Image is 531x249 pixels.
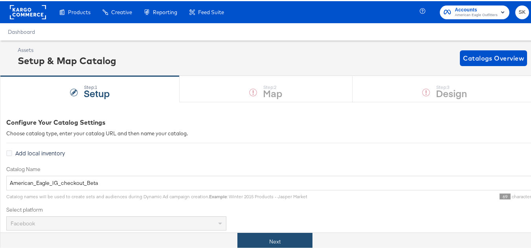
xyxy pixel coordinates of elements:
[18,45,116,53] div: Assets
[8,28,35,34] a: Dashboard
[84,83,110,89] div: Step: 1
[455,5,498,13] span: Accounts
[198,8,224,14] span: Feed Suite
[11,219,35,226] span: Facebook
[111,8,132,14] span: Creative
[515,4,529,18] button: SK
[209,192,227,198] strong: Example
[460,49,527,65] button: Catalogs Overview
[153,8,177,14] span: Reporting
[84,85,110,98] strong: Setup
[15,148,65,156] span: Add local inventory
[440,4,509,18] button: AccountsAmerican Eagle Outfitters
[500,192,511,198] span: 69
[68,8,90,14] span: Products
[463,52,524,63] span: Catalogs Overview
[18,53,116,66] div: Setup & Map Catalog
[518,7,526,16] span: SK
[6,192,307,198] span: Catalog names will be used to create sets and audiences during Dynamic Ad campaign creation. : Wi...
[455,11,498,17] span: American Eagle Outfitters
